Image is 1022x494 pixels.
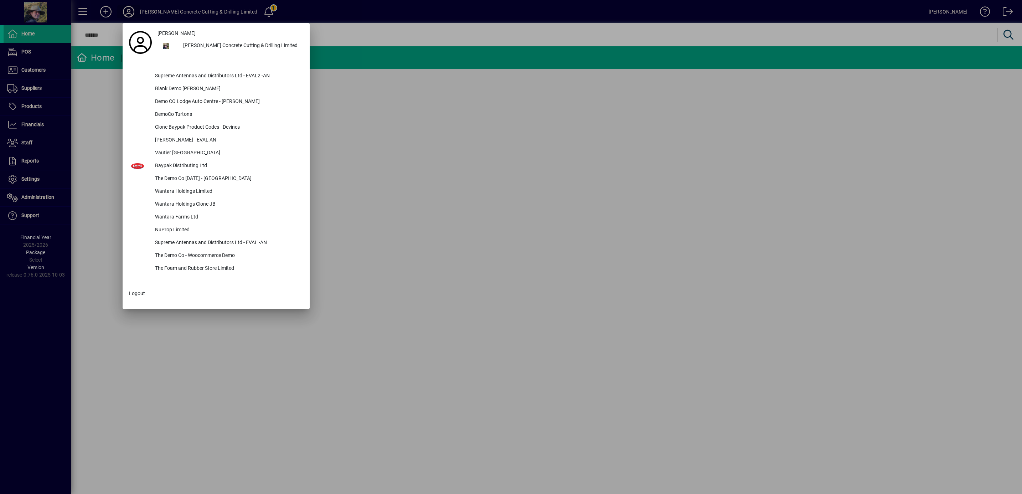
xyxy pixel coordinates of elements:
[129,290,145,297] span: Logout
[126,36,155,49] a: Profile
[126,211,306,224] button: Wantara Farms Ltd
[126,262,306,275] button: The Foam and Rubber Store Limited
[149,173,306,185] div: The Demo Co [DATE] - [GEOGRAPHIC_DATA]
[149,262,306,275] div: The Foam and Rubber Store Limited
[149,211,306,224] div: Wantara Farms Ltd
[126,160,306,173] button: Baypak Distributing Ltd
[126,249,306,262] button: The Demo Co - Woocommerce Demo
[149,237,306,249] div: Supreme Antennas and Distributors Ltd - EVAL -AN
[177,40,306,52] div: [PERSON_NAME] Concrete Cutting & Drilling Limited
[149,147,306,160] div: Vautier [GEOGRAPHIC_DATA]
[149,160,306,173] div: Baypak Distributing Ltd
[126,237,306,249] button: Supreme Antennas and Distributors Ltd - EVAL -AN
[158,30,196,37] span: [PERSON_NAME]
[126,96,306,108] button: Demo CO Lodge Auto Centre - [PERSON_NAME]
[126,224,306,237] button: NuProp Limited
[149,185,306,198] div: Wantara Holdings Limited
[126,70,306,83] button: Supreme Antennas and Distributors Ltd - EVAL2 -AN
[126,173,306,185] button: The Demo Co [DATE] - [GEOGRAPHIC_DATA]
[149,121,306,134] div: Clone Baypak Product Codes - Devines
[126,287,306,300] button: Logout
[149,198,306,211] div: Wantara Holdings Clone JB
[149,134,306,147] div: [PERSON_NAME] - EVAL AN
[149,249,306,262] div: The Demo Co - Woocommerce Demo
[126,108,306,121] button: DemoCo Turtons
[149,108,306,121] div: DemoCo Turtons
[126,121,306,134] button: Clone Baypak Product Codes - Devines
[149,224,306,237] div: NuProp Limited
[126,198,306,211] button: Wantara Holdings Clone JB
[126,147,306,160] button: Vautier [GEOGRAPHIC_DATA]
[155,40,306,52] button: [PERSON_NAME] Concrete Cutting & Drilling Limited
[149,70,306,83] div: Supreme Antennas and Distributors Ltd - EVAL2 -AN
[126,185,306,198] button: Wantara Holdings Limited
[126,83,306,96] button: Blank Demo [PERSON_NAME]
[149,96,306,108] div: Demo CO Lodge Auto Centre - [PERSON_NAME]
[155,27,306,40] a: [PERSON_NAME]
[126,134,306,147] button: [PERSON_NAME] - EVAL AN
[149,83,306,96] div: Blank Demo [PERSON_NAME]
